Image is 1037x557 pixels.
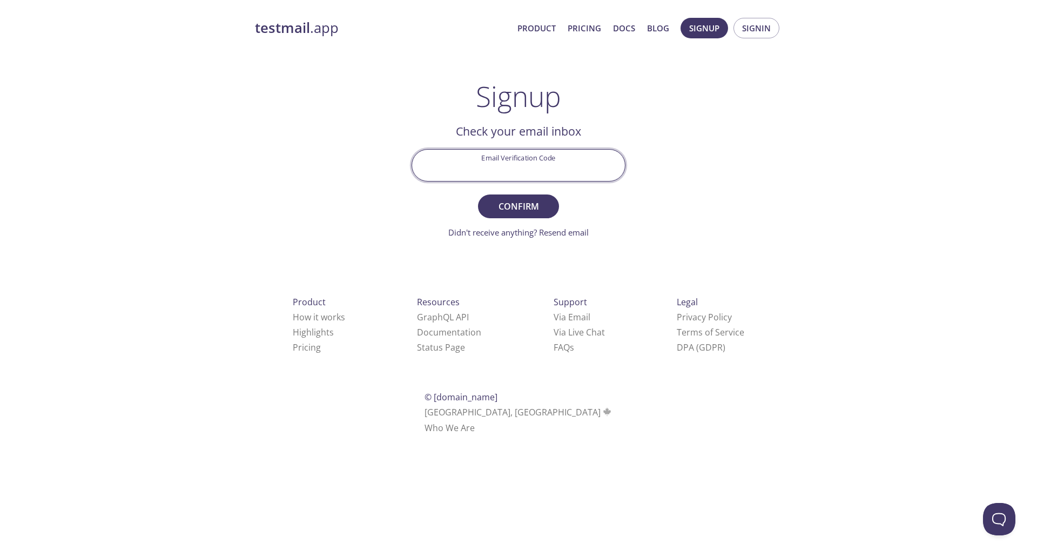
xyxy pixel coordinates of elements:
a: Didn't receive anything? Resend email [448,227,589,238]
a: Terms of Service [677,326,744,338]
a: DPA (GDPR) [677,341,725,353]
a: Privacy Policy [677,311,732,323]
span: Legal [677,296,698,308]
a: FAQ [554,341,574,353]
a: Via Live Chat [554,326,605,338]
a: Via Email [554,311,590,323]
a: GraphQL API [417,311,469,323]
span: Product [293,296,326,308]
a: How it works [293,311,345,323]
a: Highlights [293,326,334,338]
span: Support [554,296,587,308]
iframe: Help Scout Beacon - Open [983,503,1015,535]
span: Resources [417,296,460,308]
a: Product [517,21,556,35]
strong: testmail [255,18,310,37]
span: Confirm [490,199,547,214]
a: Documentation [417,326,481,338]
span: s [570,341,574,353]
span: Signin [742,21,771,35]
a: Pricing [568,21,601,35]
button: Signin [733,18,779,38]
a: Pricing [293,341,321,353]
a: Who We Are [425,422,475,434]
a: testmail.app [255,19,509,37]
a: Status Page [417,341,465,353]
button: Signup [681,18,728,38]
h2: Check your email inbox [412,122,625,140]
span: [GEOGRAPHIC_DATA], [GEOGRAPHIC_DATA] [425,406,613,418]
span: Signup [689,21,719,35]
h1: Signup [476,80,561,112]
a: Blog [647,21,669,35]
button: Confirm [478,194,559,218]
span: © [DOMAIN_NAME] [425,391,497,403]
a: Docs [613,21,635,35]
